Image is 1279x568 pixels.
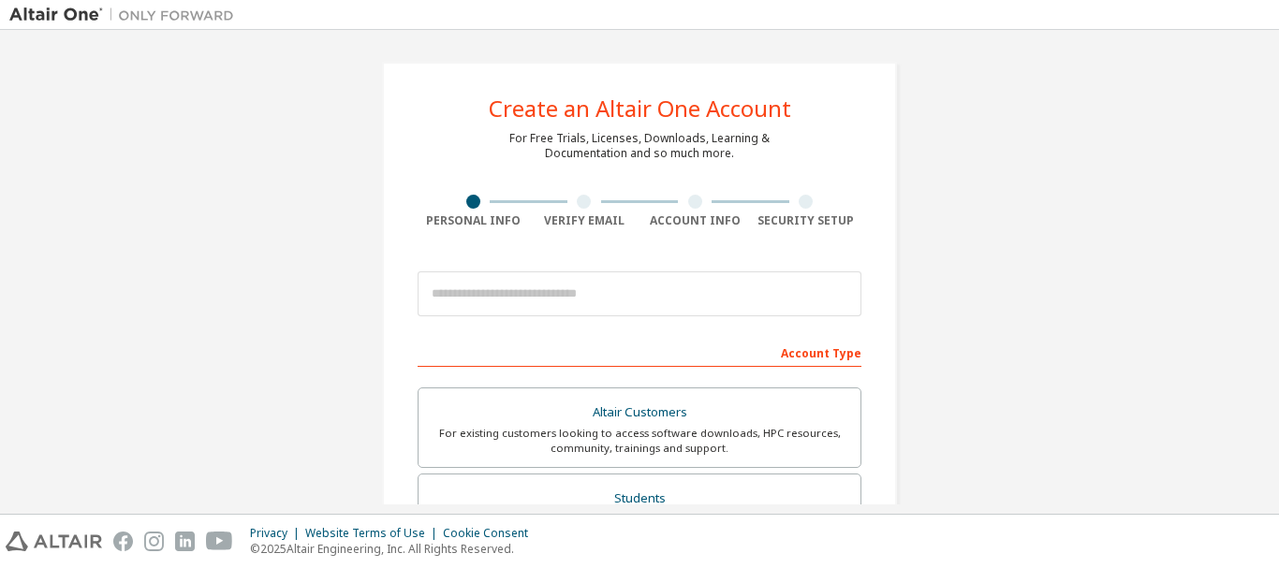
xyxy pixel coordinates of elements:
div: Account Type [418,337,861,367]
div: Verify Email [529,213,640,228]
img: altair_logo.svg [6,532,102,551]
div: Account Info [639,213,751,228]
div: For existing customers looking to access software downloads, HPC resources, community, trainings ... [430,426,849,456]
div: Altair Customers [430,400,849,426]
div: Create an Altair One Account [489,97,791,120]
img: youtube.svg [206,532,233,551]
div: Privacy [250,526,305,541]
img: linkedin.svg [175,532,195,551]
img: Altair One [9,6,243,24]
div: Cookie Consent [443,526,539,541]
div: Website Terms of Use [305,526,443,541]
div: Security Setup [751,213,862,228]
img: facebook.svg [113,532,133,551]
div: Personal Info [418,213,529,228]
div: Students [430,486,849,512]
div: For Free Trials, Licenses, Downloads, Learning & Documentation and so much more. [509,131,770,161]
p: © 2025 Altair Engineering, Inc. All Rights Reserved. [250,541,539,557]
img: instagram.svg [144,532,164,551]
